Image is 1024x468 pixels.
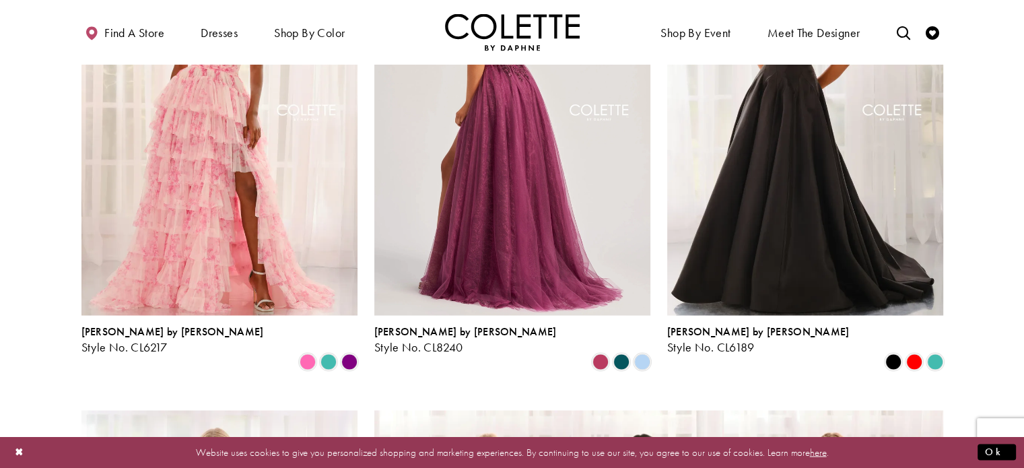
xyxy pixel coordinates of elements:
[274,26,345,40] span: Shop by color
[767,26,860,40] span: Meet the designer
[320,354,337,370] i: Turquoise
[660,26,730,40] span: Shop By Event
[374,339,463,354] span: Style No. CL8240
[885,354,901,370] i: Black
[764,13,864,51] a: Meet the designer
[271,13,348,51] span: Shop by color
[445,13,580,51] a: Visit Home Page
[810,445,827,459] a: here
[592,354,609,370] i: Berry
[906,354,922,370] i: Red
[104,26,164,40] span: Find a store
[81,339,168,354] span: Style No. CL6217
[893,13,913,51] a: Toggle search
[374,325,557,354] div: Colette by Daphne Style No. CL8240
[201,26,238,40] span: Dresses
[613,354,629,370] i: Spruce
[341,354,357,370] i: Purple
[922,13,943,51] a: Check Wishlist
[667,325,850,354] div: Colette by Daphne Style No. CL6189
[657,13,734,51] span: Shop By Event
[667,324,850,338] span: [PERSON_NAME] by [PERSON_NAME]
[927,354,943,370] i: Turquoise
[81,13,168,51] a: Find a store
[197,13,241,51] span: Dresses
[8,440,31,464] button: Close Dialog
[445,13,580,51] img: Colette by Daphne
[978,444,1016,461] button: Submit Dialog
[81,324,264,338] span: [PERSON_NAME] by [PERSON_NAME]
[97,443,927,461] p: Website uses cookies to give you personalized shopping and marketing experiences. By continuing t...
[374,324,557,338] span: [PERSON_NAME] by [PERSON_NAME]
[300,354,316,370] i: Pink
[667,339,755,354] span: Style No. CL6189
[634,354,650,370] i: Periwinkle
[81,325,264,354] div: Colette by Daphne Style No. CL6217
